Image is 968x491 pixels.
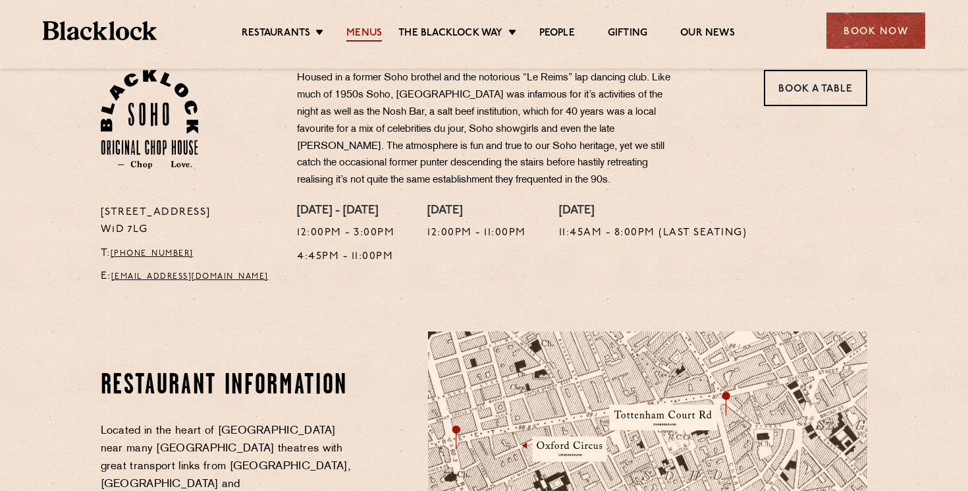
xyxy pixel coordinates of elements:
[539,27,575,42] a: People
[297,204,394,219] h4: [DATE] - [DATE]
[43,21,157,40] img: BL_Textured_Logo-footer-cropped.svg
[559,204,747,219] h4: [DATE]
[297,225,394,242] p: 12:00pm - 3:00pm
[427,204,526,219] h4: [DATE]
[101,245,278,262] p: T:
[297,70,686,189] p: Housed in a former Soho brothel and the notorious “Le Reims” lap dancing club. Like much of 1950s...
[398,27,502,42] a: The Blacklock Way
[427,225,526,242] p: 12:00pm - 11:00pm
[101,268,278,285] p: E:
[680,27,735,42] a: Our News
[111,250,194,258] a: [PHONE_NUMBER]
[608,27,647,42] a: Gifting
[242,27,310,42] a: Restaurants
[101,204,278,239] p: [STREET_ADDRESS] W1D 7LG
[111,273,269,281] a: [EMAIL_ADDRESS][DOMAIN_NAME]
[764,70,867,106] a: Book a Table
[297,248,394,266] p: 4:45pm - 11:00pm
[559,225,747,242] p: 11:45am - 8:00pm (Last seating)
[346,27,382,42] a: Menus
[101,370,353,403] h2: Restaurant information
[826,13,925,49] div: Book Now
[101,70,199,169] img: Soho-stamp-default.svg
